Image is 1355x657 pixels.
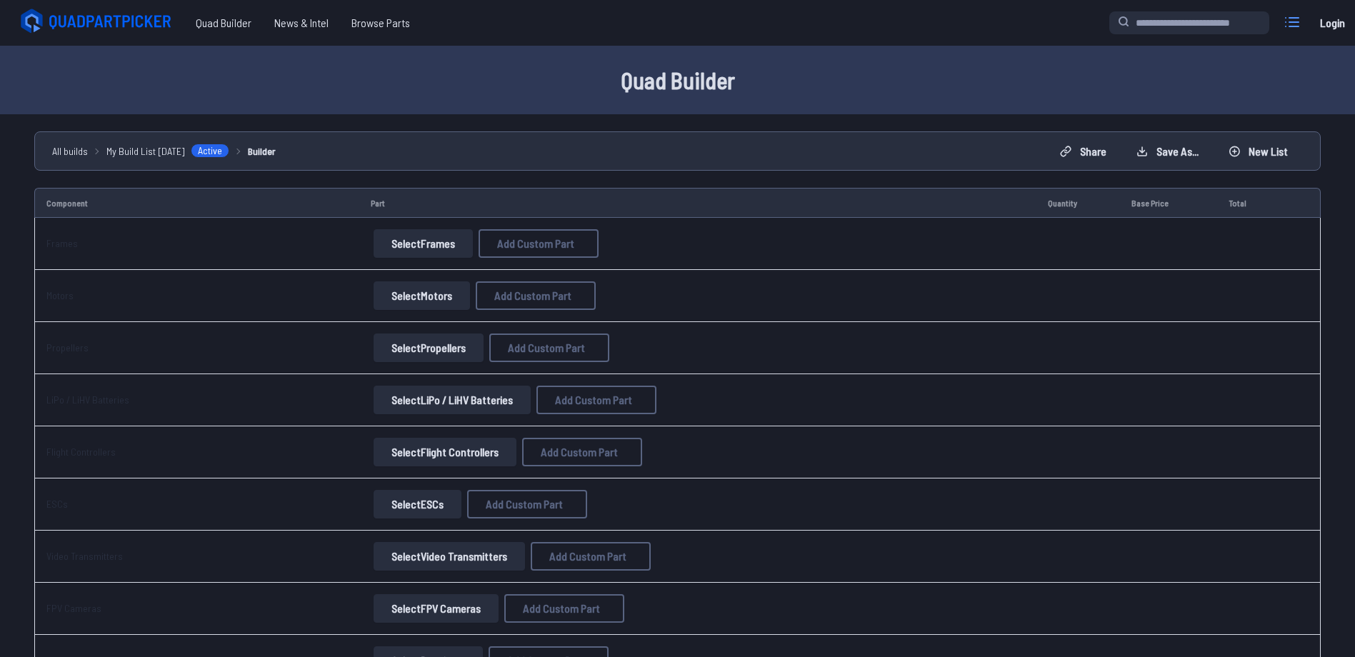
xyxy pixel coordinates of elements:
a: LiPo / LiHV Batteries [46,393,129,406]
button: SelectESCs [374,490,461,518]
button: SelectFPV Cameras [374,594,499,623]
span: Add Custom Part [486,498,563,510]
td: Total [1217,188,1283,218]
span: Add Custom Part [497,238,574,249]
button: SelectMotors [374,281,470,310]
a: Video Transmitters [46,550,123,562]
a: Browse Parts [340,9,421,37]
a: Flight Controllers [46,446,116,458]
a: All builds [52,144,88,159]
span: Add Custom Part [508,342,585,353]
button: SelectVideo Transmitters [374,542,525,571]
button: Add Custom Part [467,490,587,518]
a: My Build List [DATE]Active [106,144,229,159]
button: Add Custom Part [522,438,642,466]
button: Add Custom Part [504,594,624,623]
button: SelectPropellers [374,333,484,362]
a: Motors [46,289,74,301]
span: Add Custom Part [523,603,600,614]
button: SelectFrames [374,229,473,258]
a: SelectFrames [371,229,476,258]
span: My Build List [DATE] [106,144,185,159]
a: Login [1315,9,1349,37]
a: ESCs [46,498,68,510]
button: Add Custom Part [479,229,599,258]
td: Component [34,188,359,218]
a: SelectVideo Transmitters [371,542,528,571]
span: Add Custom Part [549,551,626,562]
button: Add Custom Part [489,333,609,362]
a: News & Intel [263,9,340,37]
button: SelectFlight Controllers [374,438,516,466]
a: FPV Cameras [46,602,101,614]
span: Active [191,144,229,158]
button: Share [1048,140,1119,163]
a: Frames [46,237,78,249]
a: SelectLiPo / LiHV Batteries [371,386,534,414]
td: Part [359,188,1036,218]
span: Add Custom Part [494,290,571,301]
a: Quad Builder [184,9,263,37]
span: Add Custom Part [541,446,618,458]
a: SelectESCs [371,490,464,518]
button: Add Custom Part [531,542,651,571]
a: SelectPropellers [371,333,486,362]
button: Add Custom Part [536,386,656,414]
a: SelectMotors [371,281,473,310]
button: Save as... [1124,140,1211,163]
button: New List [1216,140,1300,163]
a: SelectFlight Controllers [371,438,519,466]
h1: Quad Builder [221,63,1135,97]
a: Builder [248,144,276,159]
button: SelectLiPo / LiHV Batteries [374,386,531,414]
span: Add Custom Part [555,394,632,406]
a: SelectFPV Cameras [371,594,501,623]
a: Propellers [46,341,89,353]
td: Base Price [1120,188,1216,218]
td: Quantity [1036,188,1121,218]
button: Add Custom Part [476,281,596,310]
